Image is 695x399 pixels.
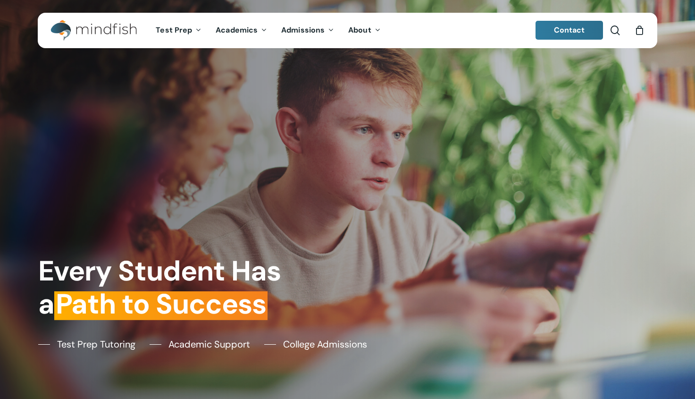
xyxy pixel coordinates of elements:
em: Path to Success [54,286,268,322]
span: College Admissions [283,337,367,351]
a: Academics [209,26,274,34]
span: Admissions [281,25,325,35]
a: About [341,26,388,34]
a: Academic Support [150,337,250,351]
a: Contact [536,21,603,40]
h1: Every Student Has a [38,255,342,321]
a: College Admissions [264,337,367,351]
span: About [348,25,371,35]
a: Test Prep Tutoring [38,337,135,351]
span: Test Prep [156,25,192,35]
span: Test Prep Tutoring [57,337,135,351]
header: Main Menu [38,13,657,48]
span: Academic Support [168,337,250,351]
span: Academics [216,25,258,35]
a: Test Prep [149,26,209,34]
a: Admissions [274,26,341,34]
nav: Main Menu [149,13,387,48]
span: Contact [554,25,585,35]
